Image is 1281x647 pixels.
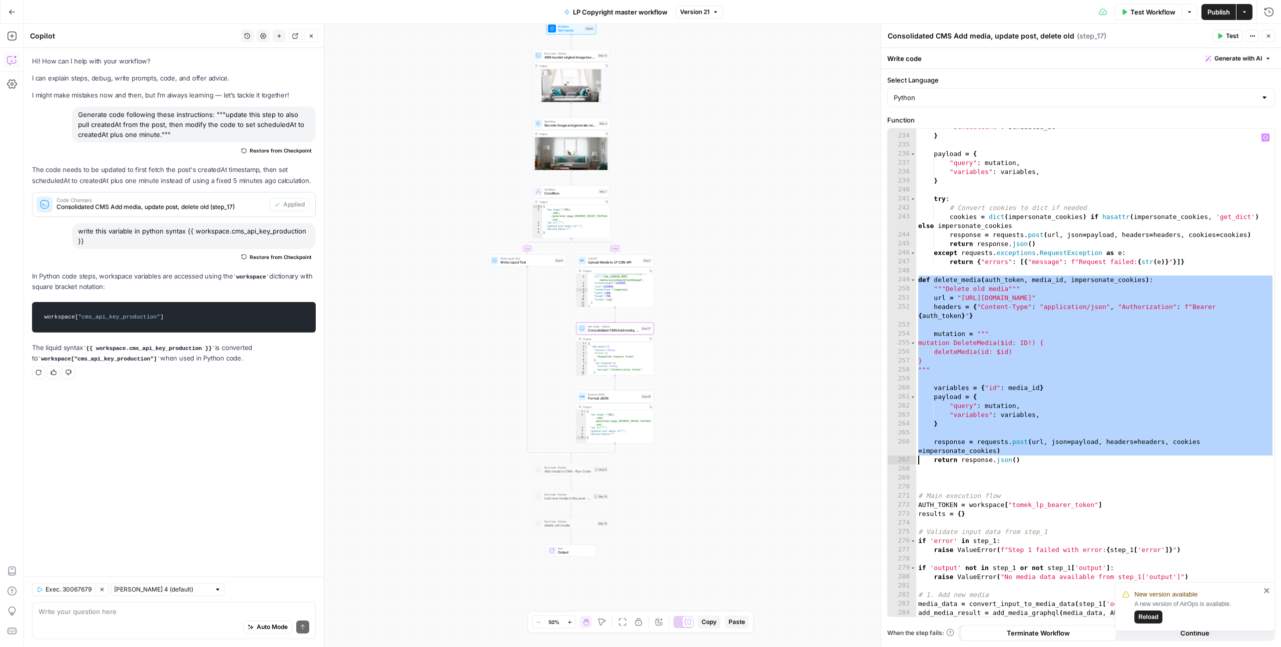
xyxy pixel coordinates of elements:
button: Restore from Checkpoint [237,144,316,156]
div: 1 [533,205,543,208]
button: Continue [1117,625,1273,641]
div: 236 [888,149,916,158]
button: Test Workflow [1115,4,1181,20]
span: 50% [548,618,559,626]
span: Run Code · Python [588,324,639,328]
div: 243 [888,212,916,230]
span: Restore from Checkpoint [250,253,312,261]
span: Restore from Checkpoint [250,146,312,154]
div: 251 [888,293,916,302]
div: 249 [888,275,916,284]
div: WorkflowDecode image and generate new one with ImagenStep 3Output [532,117,610,170]
div: 263 [888,410,916,419]
img: generated_image_20250925_203104_f3347b2b.png [533,137,610,176]
span: Write Liquid Text [500,256,552,260]
div: 5 [576,282,587,285]
div: 258 [888,365,916,374]
div: 9 [576,368,587,371]
div: 284 [888,608,916,617]
span: Run Code · Python [544,492,591,496]
span: Generate with AI [1214,54,1262,63]
div: 264 [888,419,916,428]
div: Step 17 [641,326,652,331]
div: 267 [888,455,916,464]
span: Applied [283,200,305,209]
div: 275 [888,527,916,536]
a: When the step fails: [887,628,954,637]
div: 277 [888,545,916,554]
div: 252 [888,302,916,320]
div: 4 [576,275,587,282]
span: Link new media in the post - Run Code [544,496,591,501]
p: Hi! How can I help with your workflow? [32,56,316,66]
span: Toggle code folding, rows 261 through 264 [910,392,916,401]
span: Reload [1138,612,1158,621]
div: 6 [576,285,587,288]
div: 11 [576,301,587,305]
div: Inputs [585,26,594,31]
span: Run Code · Python [544,51,595,55]
span: Add media in CMS - Run Code [544,469,592,474]
g: Edge from step_18 to step_7-conditional-end [571,443,615,455]
div: 245 [888,239,916,248]
div: 10 [576,298,587,301]
code: {{ workspace.cms_api_key_production }} [83,345,215,351]
span: Condition [544,187,596,191]
input: Claude Sonnet 4 (default) [114,584,210,594]
div: 237 [888,158,916,167]
span: Toggle code folding, rows 255 through 257 [910,338,916,347]
div: Run Code · PythonAWS bucket original image backup Run CodeStep 13Output [532,49,610,102]
div: 261 [888,392,916,401]
span: delete old media [544,523,595,528]
div: 254 [888,329,916,338]
div: Step 15 [597,521,608,526]
div: 2 [576,413,586,426]
button: Generate with AI [1201,52,1275,65]
div: Format JSONFormat JSONStep 18Output{ "new image":"[URL] -[URL] /generated_image_20250925_203104_f... [576,390,654,443]
g: Edge from step_17 to step_18 [614,375,616,390]
div: 274 [888,518,916,527]
p: I can explain steps, debug, write prompts, code, and offer advice. [32,73,316,83]
div: Output [539,64,602,68]
div: 6 [576,358,587,362]
div: 255 [888,338,916,347]
span: End [558,546,592,550]
div: 248 [888,266,916,275]
div: 3 [576,426,586,430]
div: Step 18 [641,394,652,399]
div: 247 [888,257,916,266]
div: Call APIUpload Media to LP CDN APIStep 1Output "objectId":"uxnzyo5ewpj6j3xe59sbqog5", "url":"[URL... [576,254,654,307]
button: Publish [1201,4,1236,20]
div: 1 [576,410,586,413]
div: 266 [888,437,916,455]
div: ConditionConditionStep 7Output{ "new image":"[URL] -[URL] /generated_image_20250925_203104_f3347b... [532,185,610,238]
div: 276 [888,536,916,545]
div: Step 13 [597,53,608,58]
span: Toggle code folding, rows 246 through 247 [910,248,916,257]
span: AWS bucket original image backup Run Code [544,55,595,60]
div: 272 [888,500,916,509]
span: Consolidated CMS Add media, update post, delete old [588,328,639,333]
g: Edge from step_3 to step_7 [570,170,572,185]
span: Toggle code folding, rows 2 through 11 [584,345,587,349]
span: Format JSON [588,396,639,401]
div: 262 [888,401,916,410]
div: 265 [888,428,916,437]
div: Write code [881,48,1281,68]
span: Format JSON [588,392,639,396]
div: 5 [576,433,586,436]
div: 12 [576,304,587,308]
button: Restore from Checkpoint [237,251,316,263]
div: Step 1 [643,258,652,263]
div: 7 [576,288,587,292]
code: workspace[ ] [39,306,309,327]
div: 279 [888,563,916,572]
div: 246 [888,248,916,257]
button: Exec. 30067679 [32,583,96,596]
span: Toggle code folding, rows 236 through 239 [910,149,916,158]
span: Toggle code folding, rows 276 through 277 [910,536,916,545]
span: Test [1226,31,1238,40]
g: Edge from step_7 to step_1 [571,238,616,254]
span: Toggle code folding, rows 279 through 280 [910,563,916,572]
